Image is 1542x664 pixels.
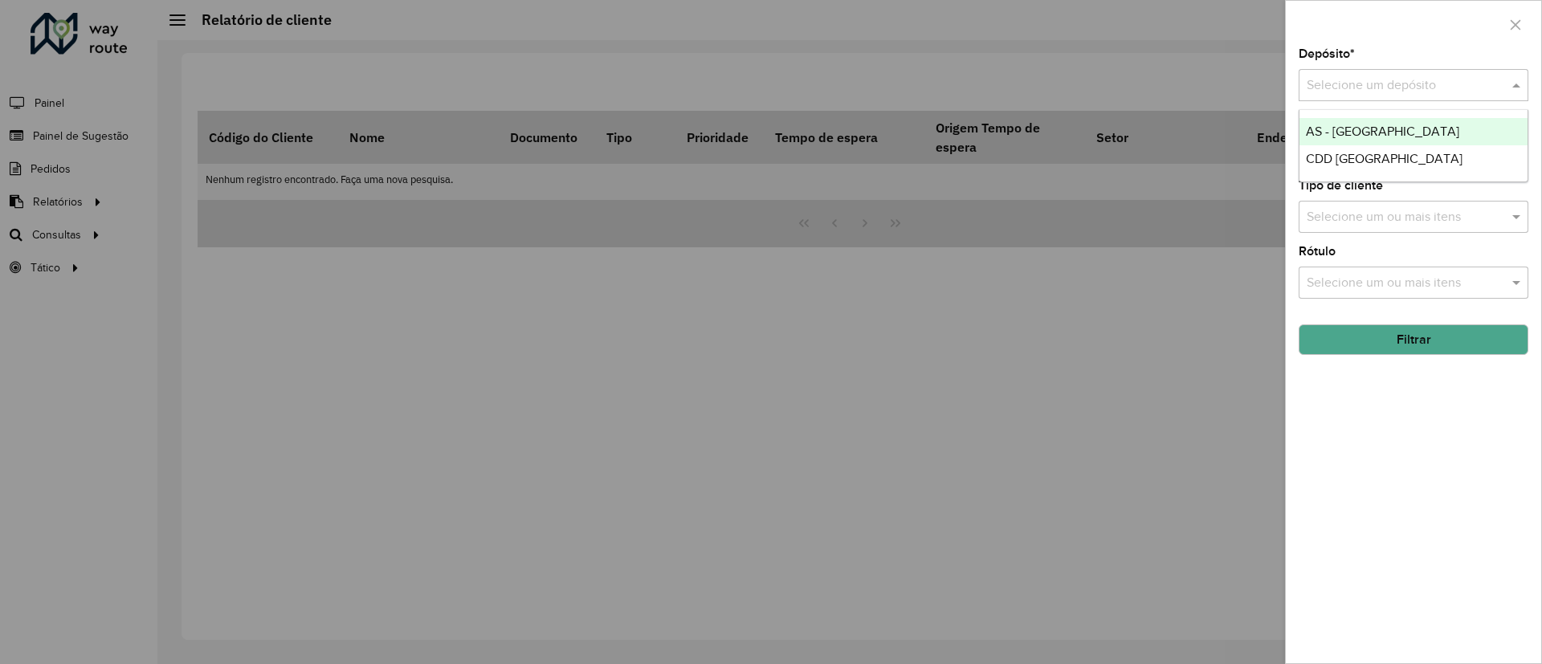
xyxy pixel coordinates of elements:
[1299,109,1528,182] ng-dropdown-panel: Options list
[1299,324,1528,355] button: Filtrar
[1306,152,1462,165] span: CDD [GEOGRAPHIC_DATA]
[1299,242,1336,261] label: Rótulo
[1299,176,1383,195] label: Tipo de cliente
[1306,124,1459,138] span: AS - [GEOGRAPHIC_DATA]
[1299,44,1355,63] label: Depósito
